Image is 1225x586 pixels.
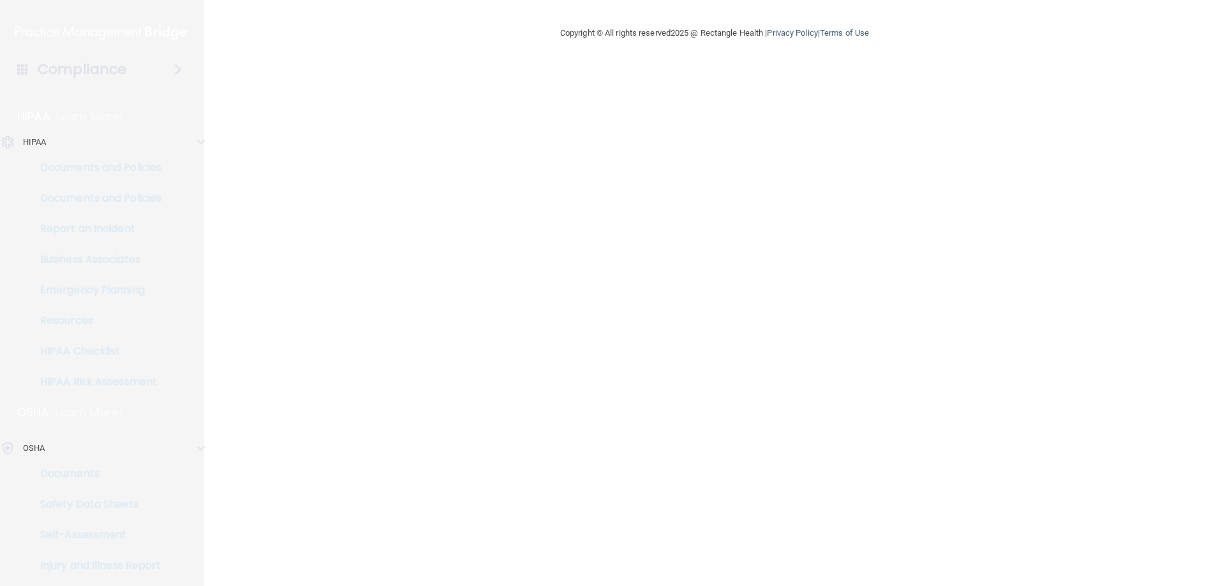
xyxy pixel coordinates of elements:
div: Copyright © All rights reserved 2025 @ Rectangle Health | | [482,13,947,54]
a: Terms of Use [820,28,869,38]
p: Business Associates [8,253,182,266]
p: Self-Assessment [8,529,182,541]
p: Safety Data Sheets [8,498,182,511]
p: HIPAA Checklist [8,345,182,358]
p: HIPAA Risk Assessment [8,376,182,388]
p: OSHA [17,405,49,420]
p: HIPAA [17,109,50,124]
p: Emergency Planning [8,284,182,297]
a: Privacy Policy [767,28,817,38]
p: Documents and Policies [8,161,182,174]
h4: Compliance [38,61,126,78]
p: Documents [8,467,182,480]
p: HIPAA [23,135,47,150]
p: Documents and Policies [8,192,182,205]
p: Resources [8,314,182,327]
p: Report an Incident [8,223,182,235]
p: OSHA [23,441,45,456]
p: Learn More! [56,405,123,420]
p: Injury and Illness Report [8,559,182,572]
p: Learn More! [56,109,124,124]
img: PMB logo [15,20,189,45]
